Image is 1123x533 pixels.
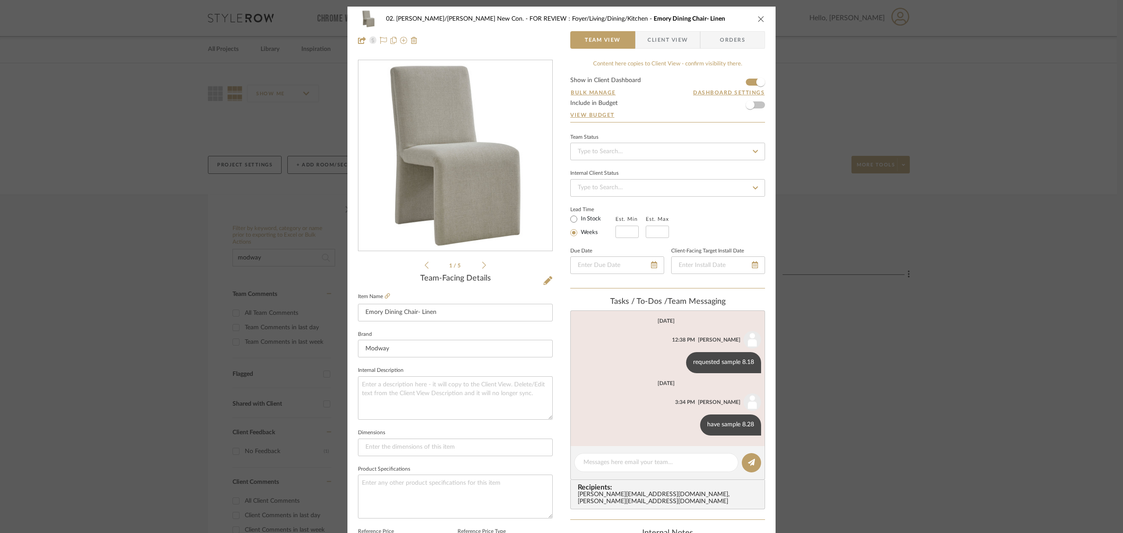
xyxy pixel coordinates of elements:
[358,340,553,357] input: Enter Brand
[570,143,765,160] input: Type to Search…
[449,263,454,268] span: 1
[647,31,688,49] span: Client View
[710,31,755,49] span: Orders
[358,304,553,321] input: Enter Item Name
[358,332,372,337] label: Brand
[570,297,765,307] div: team Messaging
[654,16,725,22] span: Emory Dining Chair- Linen
[646,216,669,222] label: Est. Max
[570,205,615,213] label: Lead Time
[675,398,695,406] div: 3:34 PM
[658,380,675,386] div: [DATE]
[570,213,615,238] mat-radio-group: Select item type
[672,336,695,344] div: 12:38 PM
[578,483,761,491] span: Recipients:
[358,10,379,28] img: e6b0f388-702f-4326-9d5c-8a8507bc7d8b_48x40.jpg
[529,16,654,22] span: FOR REVIEW : Foyer/Living/Dining/Kitchen
[700,414,761,436] div: have sample 8.28
[698,398,740,406] div: [PERSON_NAME]
[570,135,598,140] div: Team Status
[615,216,638,222] label: Est. Min
[358,293,390,300] label: Item Name
[358,439,553,456] input: Enter the dimensions of this item
[358,467,410,472] label: Product Specifications
[671,256,765,274] input: Enter Install Date
[658,318,675,324] div: [DATE]
[454,263,458,268] span: /
[671,249,744,253] label: Client-Facing Target Install Date
[358,61,552,251] div: 0
[686,352,761,373] div: requested sample 8.18
[698,336,740,344] div: [PERSON_NAME]
[358,274,553,284] div: Team-Facing Details
[570,171,619,176] div: Internal Client Status
[570,112,765,119] a: View Budget
[570,256,664,274] input: Enter Due Date
[579,229,598,237] label: Weeks
[744,331,761,349] img: user_avatar.png
[386,16,529,22] span: 02. [PERSON_NAME]/[PERSON_NAME] New Con.
[411,37,418,44] img: Remove from project
[610,298,668,306] span: Tasks / To-Dos /
[744,393,761,411] img: user_avatar.png
[458,263,462,268] span: 5
[358,368,404,373] label: Internal Description
[757,15,765,23] button: close
[693,89,765,97] button: Dashboard Settings
[570,179,765,197] input: Type to Search…
[358,431,385,435] label: Dimensions
[570,89,616,97] button: Bulk Manage
[578,491,761,505] div: [PERSON_NAME][EMAIL_ADDRESS][DOMAIN_NAME] , [PERSON_NAME][EMAIL_ADDRESS][DOMAIN_NAME]
[570,60,765,68] div: Content here copies to Client View - confirm visibility there.
[579,215,601,223] label: In Stock
[360,61,551,251] img: e6b0f388-702f-4326-9d5c-8a8507bc7d8b_436x436.jpg
[585,31,621,49] span: Team View
[570,249,592,253] label: Due Date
